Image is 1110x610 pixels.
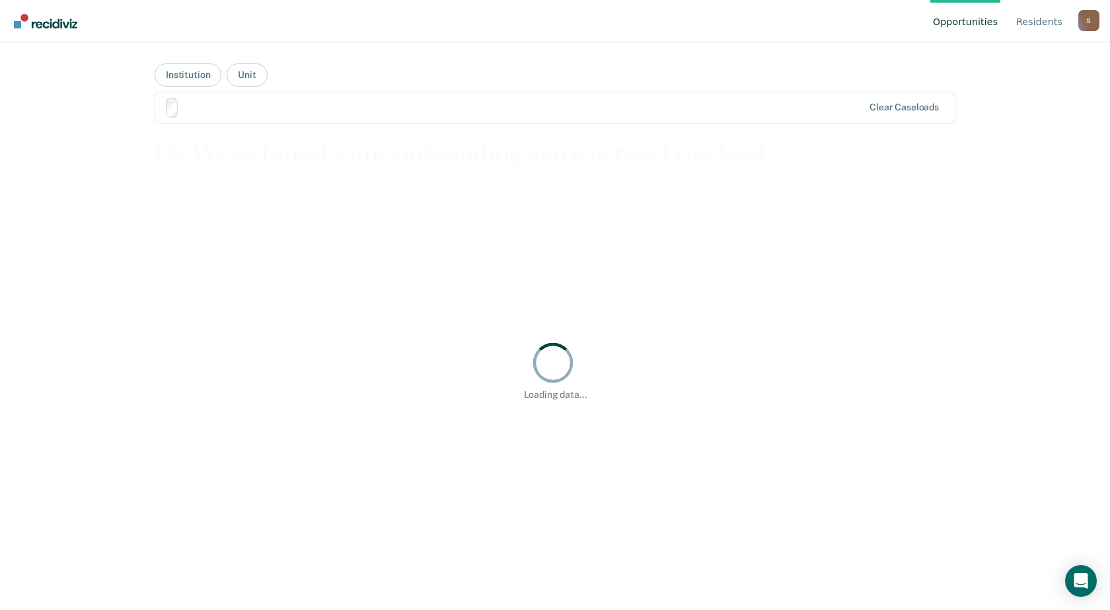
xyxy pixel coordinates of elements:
[869,102,939,113] div: Clear caseloads
[155,63,221,87] button: Institution
[1078,10,1099,31] button: Profile dropdown button
[524,389,587,400] div: Loading data...
[227,63,267,87] button: Unit
[1078,10,1099,31] div: S
[14,14,77,28] img: Recidiviz
[1065,565,1097,597] div: Open Intercom Messenger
